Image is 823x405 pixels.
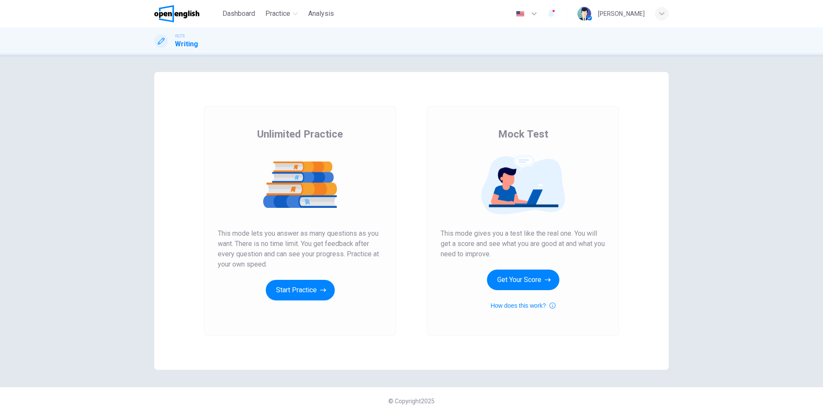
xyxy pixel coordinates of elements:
img: OpenEnglish logo [154,5,199,22]
button: Dashboard [219,6,258,21]
div: [PERSON_NAME] [598,9,645,19]
button: Analysis [305,6,337,21]
button: Start Practice [266,280,335,300]
span: This mode gives you a test like the real one. You will get a score and see what you are good at a... [441,228,605,259]
span: Analysis [308,9,334,19]
button: Practice [262,6,301,21]
span: Mock Test [498,127,548,141]
span: IELTS [175,33,185,39]
span: Unlimited Practice [257,127,343,141]
span: Practice [265,9,290,19]
img: en [515,11,526,17]
h1: Writing [175,39,198,49]
span: This mode lets you answer as many questions as you want. There is no time limit. You get feedback... [218,228,382,270]
span: © Copyright 2025 [388,398,435,405]
span: Dashboard [222,9,255,19]
button: How does this work? [490,300,555,311]
button: Get Your Score [487,270,559,290]
img: Profile picture [577,7,591,21]
a: OpenEnglish logo [154,5,219,22]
